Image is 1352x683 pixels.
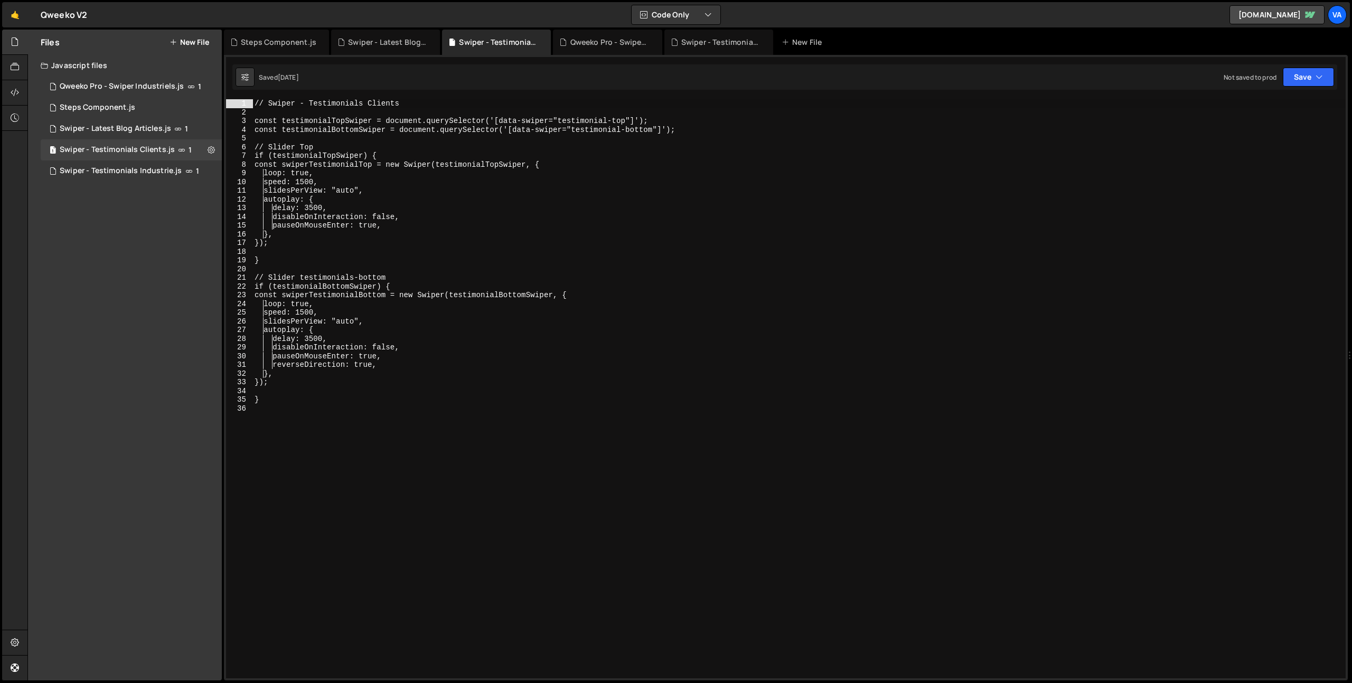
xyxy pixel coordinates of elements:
div: Steps Component.js [60,103,135,112]
div: 17285/48126.js [41,118,222,139]
div: 30 [226,352,253,361]
div: 8 [226,160,253,169]
div: Qweeko V2 [41,8,87,21]
div: 7 [226,151,253,160]
div: 22 [226,282,253,291]
span: 1 [50,147,56,155]
div: 21 [226,273,253,282]
div: 16 [226,230,253,239]
div: 15 [226,221,253,230]
div: Qweeko Pro - Swiper Industriels.js [570,37,650,48]
div: Qweeko Pro - Swiper Industriels.js [60,82,184,91]
div: 28 [226,335,253,344]
div: 17285/48091.js [41,139,222,160]
div: 4 [226,126,253,135]
div: 27 [226,326,253,335]
div: 17285/47962.js [41,76,222,97]
div: 19 [226,256,253,265]
h2: Files [41,36,60,48]
button: Code Only [632,5,720,24]
button: New File [170,38,209,46]
button: Save [1283,68,1334,87]
div: 12 [226,195,253,204]
div: 9 [226,169,253,178]
div: 25 [226,308,253,317]
div: Steps Component.js [241,37,316,48]
div: 33 [226,378,253,387]
div: Swiper - Latest Blog Articles.js [348,37,427,48]
div: 36 [226,404,253,413]
div: 17 [226,239,253,248]
div: Saved [259,73,299,82]
div: Javascript files [28,55,222,76]
span: 1 [196,167,199,175]
div: 11 [226,186,253,195]
div: Swiper - Testimonials Industrie.js [681,37,760,48]
div: 17285/47914.js [41,160,222,182]
div: 29 [226,343,253,352]
div: 3 [226,117,253,126]
div: 1 [226,99,253,108]
div: 2 [226,108,253,117]
div: Swiper - Testimonials Industrie.js [60,166,182,176]
div: Not saved to prod [1224,73,1276,82]
div: 6 [226,143,253,152]
span: 1 [189,146,192,154]
div: [DATE] [278,73,299,82]
div: 20 [226,265,253,274]
span: 1 [185,125,188,133]
div: New File [782,37,826,48]
div: 32 [226,369,253,378]
div: 23 [226,291,253,300]
div: Swiper - Latest Blog Articles.js [60,124,171,134]
div: 18 [226,248,253,257]
div: 14 [226,213,253,222]
div: 24 [226,300,253,309]
div: Swiper - Testimonials Clients.js [459,37,538,48]
a: [DOMAIN_NAME] [1229,5,1325,24]
div: 13 [226,204,253,213]
span: 1 [198,82,201,91]
div: 17285/48217.js [41,97,222,118]
a: 🤙 [2,2,28,27]
div: 31 [226,361,253,369]
div: 5 [226,134,253,143]
div: 34 [226,387,253,396]
div: 35 [226,395,253,404]
div: Swiper - Testimonials Clients.js [60,145,175,155]
a: Va [1328,5,1347,24]
div: 10 [226,178,253,187]
div: 26 [226,317,253,326]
